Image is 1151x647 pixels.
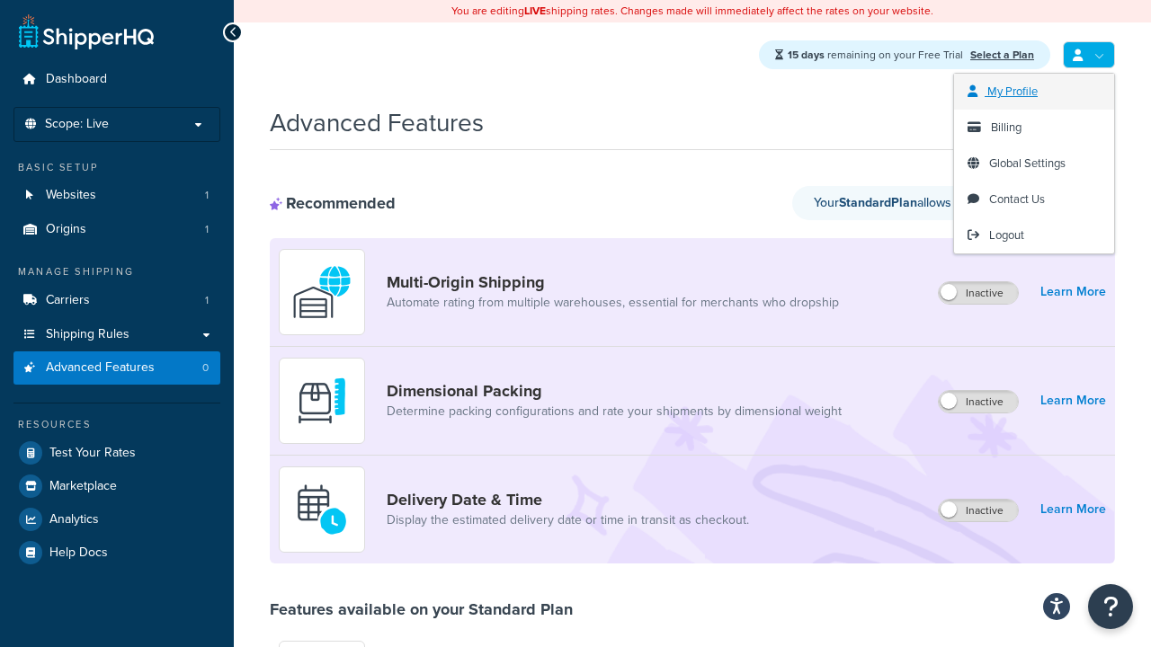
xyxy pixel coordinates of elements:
a: Origins1 [13,213,220,246]
a: My Profile [954,74,1114,110]
span: Logout [989,226,1024,244]
a: Contact Us [954,182,1114,217]
span: Websites [46,188,96,203]
span: Advanced Features [46,360,155,376]
a: Help Docs [13,536,220,569]
span: 1 [205,188,209,203]
a: Delivery Date & Time [387,490,749,510]
span: Contact Us [989,191,1045,208]
a: Test Your Rates [13,437,220,469]
a: Learn More [1040,388,1106,413]
strong: 15 days [788,47,825,63]
li: Carriers [13,284,220,317]
a: Billing [954,110,1114,146]
div: Recommended [270,193,396,213]
label: Inactive [939,391,1018,412]
span: Help Docs [49,545,108,561]
button: Open Resource Center [1088,584,1133,629]
span: 1 [205,293,209,308]
li: Advanced Features [13,351,220,385]
a: Multi-Origin Shipping [387,272,839,292]
a: Dashboard [13,63,220,96]
img: gfkeb5ejjkALwAAAABJRU5ErkJggg== [290,478,353,541]
span: Origins [46,222,86,237]
span: 0 [202,360,209,376]
a: Learn More [1040,279,1106,305]
a: Automate rating from multiple warehouses, essential for merchants who dropship [387,294,839,312]
span: remaining on your Free Trial [788,47,966,63]
div: Resources [13,417,220,432]
a: Global Settings [954,146,1114,182]
a: Analytics [13,503,220,536]
h1: Advanced Features [270,105,484,140]
a: Determine packing configurations and rate your shipments by dimensional weight [387,403,842,421]
span: Analytics [49,512,99,527]
strong: Standard Plan [839,193,917,212]
li: Websites [13,179,220,212]
span: Shipping Rules [46,327,129,342]
a: Advanced Features0 [13,351,220,385]
span: Test Your Rates [49,446,136,461]
a: Carriers1 [13,284,220,317]
span: Global Settings [989,155,1066,172]
span: Your allows for [814,193,974,212]
a: Websites1 [13,179,220,212]
img: WatD5o0RtDAAAAAElFTkSuQmCC [290,261,353,323]
span: My Profile [987,83,1038,100]
label: Inactive [939,282,1018,304]
a: Learn More [1040,497,1106,522]
a: Display the estimated delivery date or time in transit as checkout. [387,511,749,529]
span: Dashboard [46,72,107,87]
div: Features available on your Standard Plan [270,599,573,619]
a: Shipping Rules [13,318,220,351]
a: Dimensional Packing [387,381,842,401]
label: Inactive [939,500,1018,521]
div: Basic Setup [13,160,220,175]
a: Select a Plan [970,47,1034,63]
a: Logout [954,217,1114,253]
img: DTVBYsAAAAAASUVORK5CYII= [290,369,353,432]
span: Billing [991,119,1022,136]
span: Scope: Live [45,117,109,132]
span: 1 [205,222,209,237]
span: Carriers [46,293,90,308]
li: Origins [13,213,220,246]
span: Marketplace [49,479,117,494]
a: Marketplace [13,470,220,502]
div: Manage Shipping [13,264,220,279]
b: LIVE [524,3,546,19]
